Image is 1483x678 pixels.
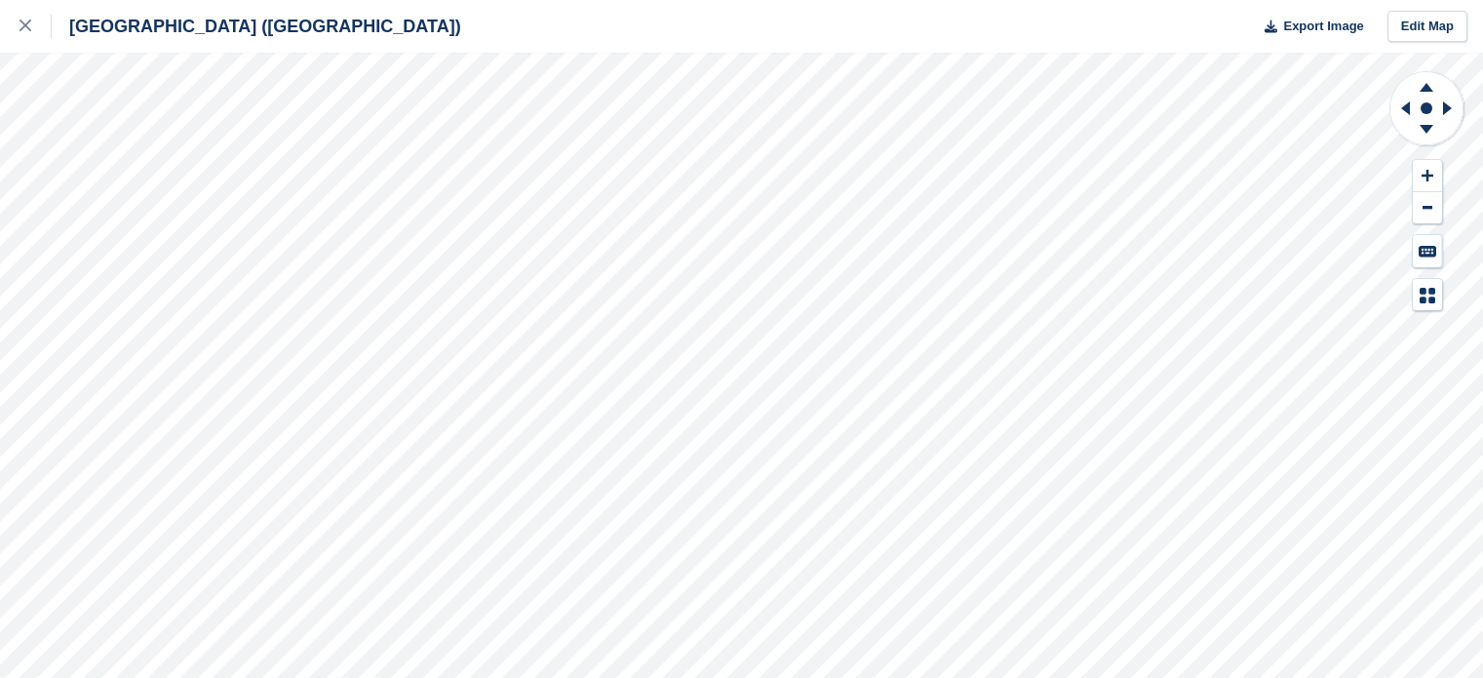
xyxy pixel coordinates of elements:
span: Export Image [1283,17,1363,36]
button: Map Legend [1413,279,1442,311]
button: Zoom Out [1413,192,1442,224]
div: [GEOGRAPHIC_DATA] ([GEOGRAPHIC_DATA]) [52,15,461,38]
a: Edit Map [1387,11,1467,43]
button: Export Image [1253,11,1364,43]
button: Keyboard Shortcuts [1413,235,1442,267]
button: Zoom In [1413,160,1442,192]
